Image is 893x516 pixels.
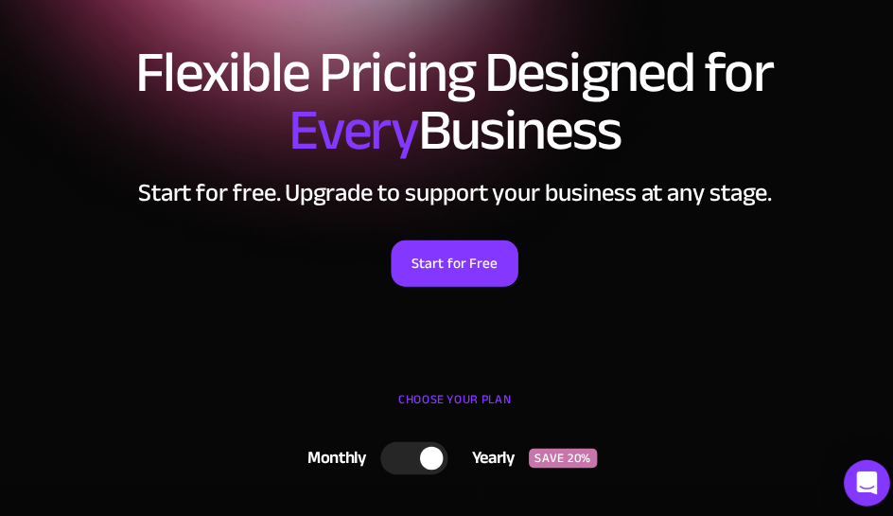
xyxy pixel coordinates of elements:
[278,436,374,464] div: Monthly
[19,378,874,425] div: CHOOSE YOUR PLAN
[829,452,874,497] div: Open Intercom Messenger
[19,43,874,156] h1: Flexible Pricing Designed for Business
[384,236,509,281] a: Start for Free
[283,75,411,181] span: Every
[519,440,587,459] div: SAVE 20%
[19,175,874,204] h2: Start for free. Upgrade to support your business at any stage.
[440,436,519,464] div: Yearly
